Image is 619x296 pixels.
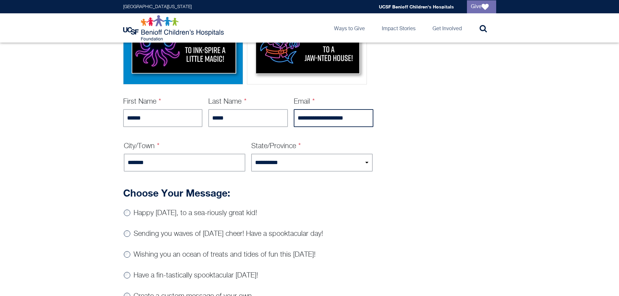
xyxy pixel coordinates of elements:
img: Logo for UCSF Benioff Children's Hospitals Foundation [123,15,226,41]
a: Give [467,0,496,13]
label: Sending you waves of [DATE] cheer! Have a spooktacular day! [134,230,323,238]
label: Email [294,98,315,105]
a: Ways to Give [329,13,370,43]
label: Have a fin-tastically spooktacular [DATE]! [134,272,258,279]
label: Happy [DATE], to a sea-riously great kid! [134,210,257,217]
label: First Name [123,98,161,105]
strong: Choose Your Message: [123,187,230,199]
a: Impact Stories [377,13,421,43]
label: City/Town [124,143,160,150]
label: State/Province [251,143,301,150]
label: Wishing you an ocean of treats and tides of fun this [DATE]! [134,251,316,258]
a: [GEOGRAPHIC_DATA][US_STATE] [123,5,192,9]
label: Last Name [208,98,247,105]
a: Get Involved [427,13,467,43]
a: UCSF Benioff Children's Hospitals [379,4,454,9]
